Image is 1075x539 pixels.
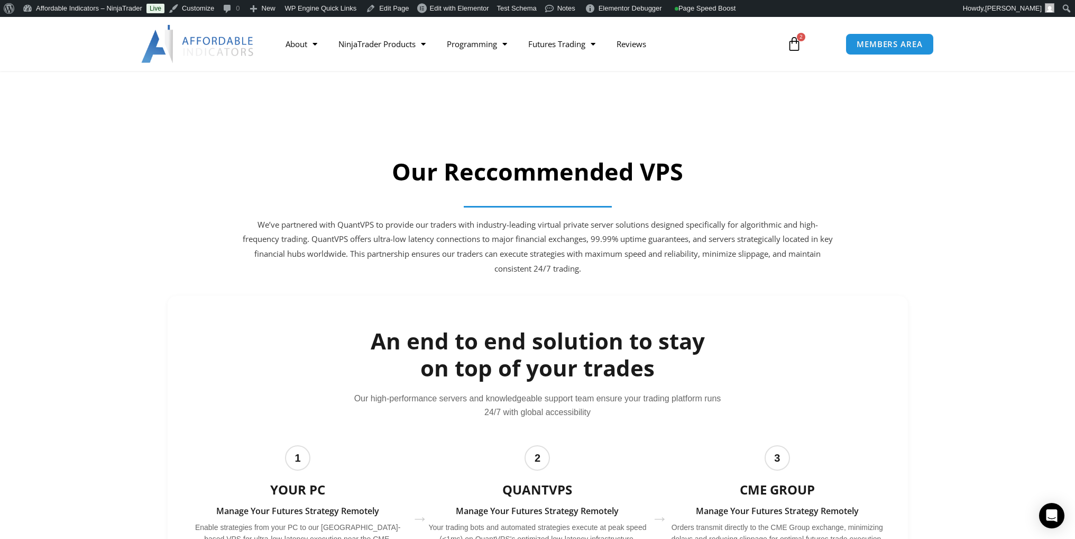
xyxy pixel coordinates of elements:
[275,32,328,56] a: About
[797,33,805,41] span: 2
[189,328,887,381] h2: An end to end solution to stay on top of your trades
[857,40,923,48] span: MEMBERS AREA
[606,32,657,56] a: Reviews
[189,481,407,498] h3: YOUR PC
[275,32,774,56] nav: Menu
[146,4,164,13] a: Live
[985,4,1042,12] span: [PERSON_NAME]
[525,445,550,471] div: 2
[141,25,255,63] img: LogoAI | Affordable Indicators – NinjaTrader
[242,156,834,187] h2: Our Reccommended VPS
[353,392,723,419] p: Our high-performance servers and knowledgeable support team ensure your trading platform runs 24/...
[668,506,886,516] h4: Manage Your Futures Strategy Remotely
[765,445,790,471] div: 3
[285,445,310,471] div: 1
[436,32,518,56] a: Programming
[430,4,489,12] span: Edit with Elementor
[668,481,886,498] h3: CME GROUP
[189,506,407,516] h4: Manage Your Futures Strategy Remotely
[242,218,834,276] p: We’ve partnered with QuantVPS to provide our traders with industry-leading virtual private server...
[1039,503,1064,528] div: Open Intercom Messenger
[428,506,647,516] h4: Manage Your Futures Strategy Remotely
[518,32,606,56] a: Futures Trading
[846,33,934,55] a: MEMBERS AREA
[328,32,436,56] a: NinjaTrader Products
[428,481,647,498] h3: QUANTVPS
[771,29,817,59] a: 2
